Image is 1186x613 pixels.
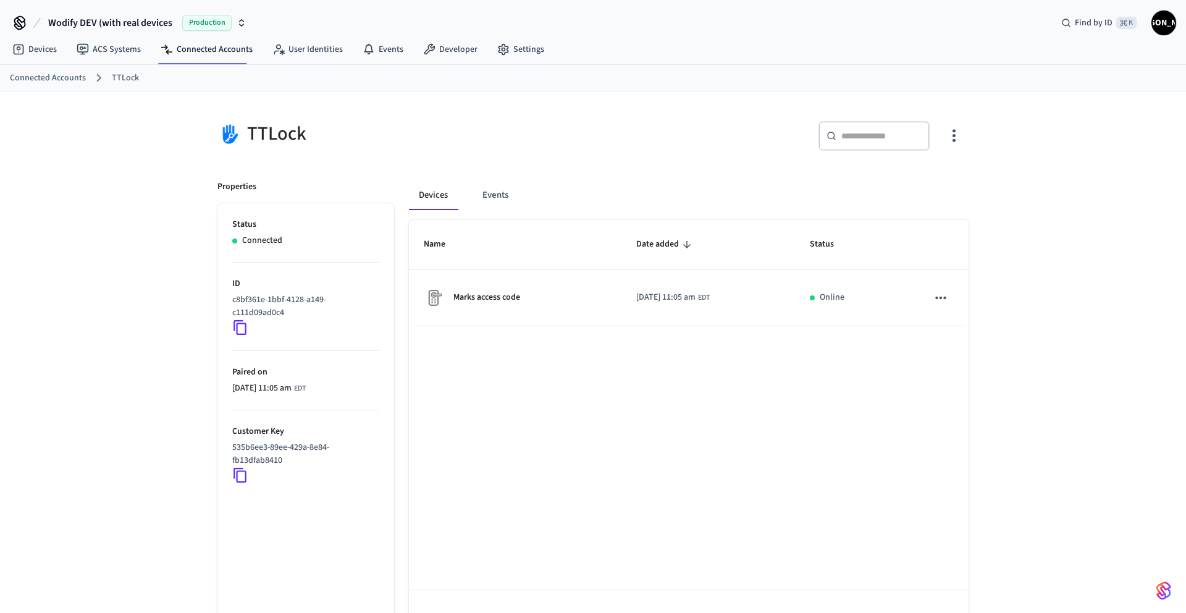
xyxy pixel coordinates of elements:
p: ID [232,277,379,290]
p: Connected [242,234,282,247]
span: [DATE] 11:05 am [636,291,696,304]
div: America/New_York [232,382,306,395]
a: Connected Accounts [151,38,263,61]
button: [PERSON_NAME] [1151,11,1176,35]
div: TTLock [217,121,586,146]
a: ACS Systems [67,38,151,61]
div: America/New_York [636,291,710,304]
button: Devices [409,180,458,210]
span: Find by ID [1075,17,1112,29]
img: TTLock Logo, Square [217,121,242,146]
p: 535b6ee3-89ee-429a-8e84-fb13dfab8410 [232,441,374,467]
a: Connected Accounts [10,72,86,85]
a: User Identities [263,38,353,61]
p: Properties [217,180,256,193]
p: Customer Key [232,425,379,438]
img: Placeholder Lock Image [424,288,444,308]
p: Status [232,218,379,231]
a: Devices [2,38,67,61]
p: Online [820,291,844,304]
span: EDT [294,383,306,394]
span: Production [182,15,232,31]
div: connected account tabs [409,180,969,210]
span: Name [424,235,461,254]
a: Settings [487,38,554,61]
a: Developer [413,38,487,61]
img: SeamLogoGradient.69752ec5.svg [1156,581,1171,601]
a: Events [353,38,413,61]
div: Find by ID⌘ K [1051,12,1146,34]
span: ⌘ K [1116,17,1137,29]
p: c8bf361e-1bbf-4128-a149-c111d09ad0c4 [232,294,374,319]
button: Events [473,180,518,210]
span: Status [810,235,850,254]
a: TTLock [112,72,139,85]
span: [DATE] 11:05 am [232,382,292,395]
table: sticky table [409,220,969,326]
p: Paired on [232,366,379,379]
span: [PERSON_NAME] [1153,12,1175,34]
span: Wodify DEV (with real devices [48,15,172,30]
p: Marks access code [453,291,520,304]
span: Date added [636,235,695,254]
span: EDT [698,292,710,303]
